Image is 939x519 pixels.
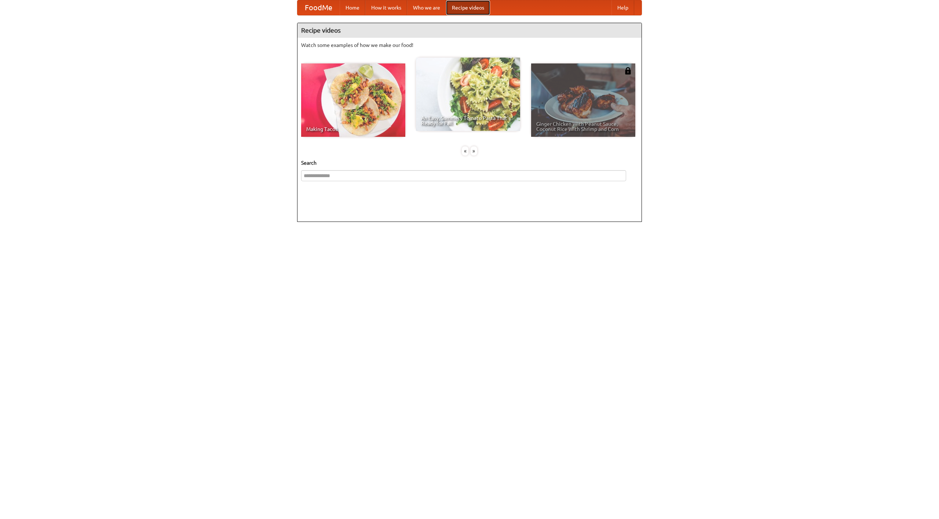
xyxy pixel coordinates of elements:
a: An Easy, Summery Tomato Pasta That's Ready for Fall [416,58,520,131]
h4: Recipe videos [297,23,642,38]
div: » [471,146,477,156]
a: FoodMe [297,0,340,15]
span: Making Tacos [306,127,400,132]
a: Making Tacos [301,63,405,137]
a: Recipe videos [446,0,490,15]
div: « [462,146,468,156]
img: 483408.png [624,67,632,74]
a: How it works [365,0,407,15]
a: Home [340,0,365,15]
a: Help [611,0,634,15]
h5: Search [301,159,638,167]
p: Watch some examples of how we make our food! [301,41,638,49]
span: An Easy, Summery Tomato Pasta That's Ready for Fall [421,116,515,126]
a: Who we are [407,0,446,15]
